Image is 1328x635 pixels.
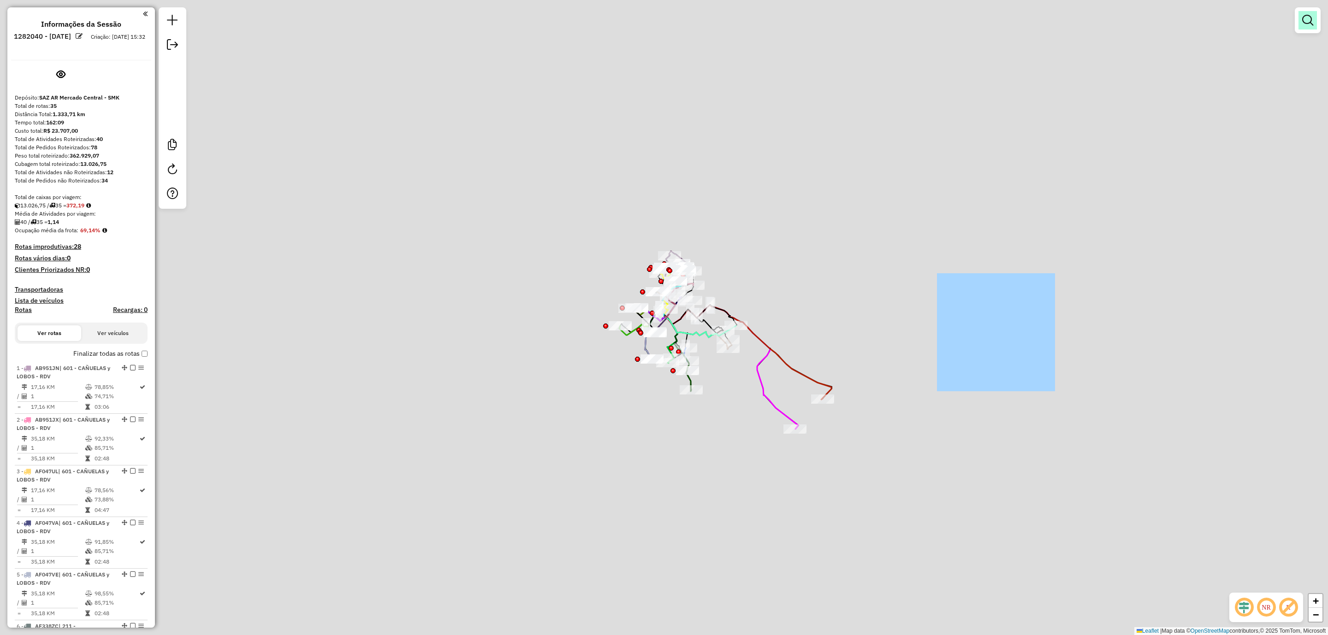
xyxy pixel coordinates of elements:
strong: 35 [50,102,57,109]
em: Opções [138,365,144,370]
i: % de utilização do peso [85,591,92,596]
strong: 13.026,75 [80,160,107,167]
span: AB951JN [35,365,59,371]
td: 78,56% [94,486,139,495]
strong: 69,14% [80,227,101,234]
td: 98,55% [94,589,139,598]
em: Finalizar rota [130,417,136,422]
button: Centralizar mapa no depósito ou ponto de apoio [26,68,39,82]
i: Total de Atividades [22,394,27,399]
div: Atividade não roteirizada - MAYCAR S.A. (VITAL) - NO PLAYO [676,366,699,375]
a: Criar modelo [163,135,182,156]
i: Rota otimizada [140,488,145,493]
img: Criar rota [166,115,179,128]
span: 1 - [17,365,110,380]
td: 74,71% [94,392,139,401]
em: Finalizar rota [130,520,136,525]
strong: 28 [74,242,81,251]
i: % de utilização da cubagem [85,394,92,399]
div: Atividade não roteirizada - CENCOSUD S.A. - PLAYO (1°RH) - 014 - AC064OC [664,276,687,286]
td: / [17,598,21,607]
img: Fluxo de ruas [1265,600,1280,615]
div: Tempo total: [15,118,148,127]
button: Visualizar Romaneio [110,69,123,82]
a: Nova sessão e pesquisa [163,11,182,32]
td: 35,18 KM [30,609,85,618]
td: 17,16 KM [30,382,85,392]
div: Média de Atividades por viagem: [15,210,148,218]
div: Atividade não roteirizada - MAYCAR [652,265,676,274]
td: / [17,392,21,401]
strong: SAZ AR Mercado Central - SMK [39,94,119,101]
img: SAZ AR Mercado Central - SMK [658,312,670,324]
td: 73,88% [94,495,139,504]
span: | [1160,628,1162,634]
span: | 601 - CAÑUELAS y LOBOS - RDV [17,519,109,535]
div: Atividade não roteirizada - CENCOSUD S.A. (PLAYO) DISCO SANTA FE (DEPOSITO EN SUBSUELO) [673,266,696,275]
div: Total de Pedidos Roteirizados: [15,143,148,152]
span: | 601 - CAÑUELAS y LOBOS - RDV [17,571,109,586]
i: Cubagem total roteirizado [15,203,20,208]
label: Finalizar todas as rotas [73,349,148,359]
em: Alterar sequência das rotas [122,520,127,525]
td: / [17,495,21,504]
h6: 1282040 - [DATE] [14,32,71,41]
i: Tempo total em rota [85,559,90,564]
div: Peso total roteirizado: [15,152,148,160]
td: 78,85% [94,382,139,392]
div: 40 / 35 = [15,218,148,226]
button: Ver veículos [81,325,145,341]
td: 17,16 KM [30,486,85,495]
button: Ver rotas [18,325,81,341]
button: Logs desbloquear sessão [85,68,98,82]
span: 5 - [17,571,109,586]
i: % de utilização da cubagem [85,548,92,554]
strong: 0 [86,265,90,274]
td: = [17,454,21,463]
strong: 362.929,07 [70,152,99,159]
span: Ocultar NR [1212,596,1234,618]
button: Adicionar Atividades [39,68,51,82]
td: = [17,557,21,566]
div: Atividade não roteirizada - CENCOSUD S.A. - SOLO - CD LA HORQUETA (ES CON TURNO) [640,354,664,364]
i: Tempo total em rota [85,404,90,410]
a: Rotas [15,306,32,314]
div: Atividade não roteirizada - Delivery Hero Stores ( NO REC ) - SOLO [643,327,666,336]
td: 1 [30,392,85,401]
i: Total de Atividades [22,600,27,606]
strong: 78 [91,144,97,151]
i: % de utilização do peso [85,436,92,441]
span: AF047VE [35,571,59,578]
em: Alterar sequência das rotas [122,417,127,422]
i: Distância Total [22,384,27,390]
img: Selecionar atividades - laço [166,91,179,104]
span: − [1313,609,1319,620]
td: 91,85% [94,537,139,547]
span: AB951JX [35,416,59,423]
strong: 0 [67,254,71,262]
a: Zoom in [1309,594,1322,608]
i: Meta Caixas/viagem: 455,39 Diferença: -83,20 [86,203,91,208]
td: = [17,609,21,618]
i: % de utilização do peso [85,384,92,390]
div: Depósito: [15,94,148,102]
em: Alterar nome da sessão [76,33,83,40]
td: 85,71% [94,598,139,607]
a: Zoom out [1309,608,1322,622]
a: Reroteirizar Sessão [163,160,182,181]
td: 85,71% [94,547,139,556]
em: Alterar sequência das rotas [122,468,127,474]
i: % de utilização do peso [85,488,92,493]
a: Exibir filtros [1298,11,1317,29]
td: 03:06 [94,402,139,412]
em: Média calculada utilizando a maior ocupação (%Peso ou %Cubagem) de cada rota da sessão. Rotas cro... [102,228,107,233]
img: Selecionar atividades - polígono [166,64,179,76]
span: Ocupação média da frota: [15,227,78,234]
div: Atividade não roteirizada - CENCOSUD S.A. - CHASSIS [672,265,695,274]
i: % de utilização da cubagem [85,497,92,502]
input: Finalizar todas as rotas [142,351,148,357]
strong: 162:09 [46,119,64,126]
a: Clique aqui para minimizar o painel [143,8,148,19]
button: Painel de Sugestão [65,68,78,82]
